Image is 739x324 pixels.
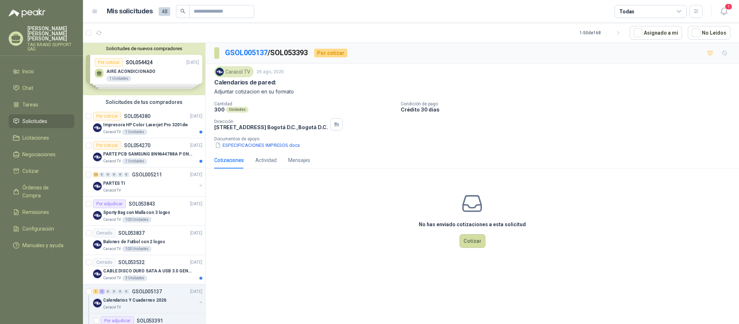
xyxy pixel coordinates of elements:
[83,226,205,255] a: CerradoSOL053837[DATE] Company LogoBalones de Futbol con 2 logosCaracol TV100 Unidades
[214,141,301,149] button: ESPECIFICACIONES IMPRESOS.docx
[122,129,147,135] div: 1 Unidades
[22,67,34,75] span: Inicio
[22,225,54,233] span: Configuración
[9,81,74,95] a: Chat
[688,26,730,40] button: No Leídos
[9,131,74,145] a: Licitaciones
[132,289,162,294] p: GSOL005137
[93,182,102,191] img: Company Logo
[103,180,125,187] p: PARTES TI
[725,3,733,10] span: 1
[103,158,121,164] p: Caracol TV
[27,43,74,51] p: TAG BRAND SUPPORT SAS
[93,141,121,150] div: Por cotizar
[22,117,47,125] span: Solicitudes
[459,234,485,248] button: Cotizar
[103,122,188,128] p: Impresora HP Color Laserjet Pro 3201dw
[256,69,284,75] p: 26 ago, 2025
[9,9,45,17] img: Logo peakr
[124,114,150,119] p: SOL054380
[86,46,202,51] button: Solicitudes de nuevos compradores
[103,275,121,281] p: Caracol TV
[93,287,204,310] a: 1 2 0 0 0 0 GSOL005137[DATE] Company LogoCalendarios Y Cuadernos 2026Caracol TV
[93,229,115,237] div: Cerrado
[93,270,102,278] img: Company Logo
[124,172,129,177] div: 0
[103,129,121,135] p: Caracol TV
[22,167,39,175] span: Cotizar
[93,258,115,267] div: Cerrado
[99,172,105,177] div: 0
[103,188,121,193] p: Caracol TV
[419,220,526,228] h3: No has enviado cotizaciones a esta solicitud
[22,184,67,200] span: Órdenes de Compra
[225,47,308,58] p: / SOL053393
[83,197,205,226] a: Por adjudicarSOL053843[DATE] Company LogoSporty Bag con Malla con 3 logosCaracol TV100 Unidades
[107,6,153,17] h1: Mis solicitudes
[93,211,102,220] img: Company Logo
[9,181,74,202] a: Órdenes de Compra
[99,289,105,294] div: 2
[118,231,145,236] p: SOL053837
[137,318,163,323] p: SOL053391
[314,49,347,57] div: Por cotizar
[9,222,74,236] a: Configuración
[190,142,202,149] p: [DATE]
[122,275,147,281] div: 3 Unidades
[159,7,170,16] span: 48
[93,172,98,177] div: 22
[103,238,165,245] p: Balones de Futbol con 2 logos
[93,153,102,161] img: Company Logo
[9,164,74,178] a: Cotizar
[105,172,111,177] div: 0
[226,107,248,113] div: Unidades
[93,289,98,294] div: 1
[103,246,121,252] p: Caracol TV
[225,48,268,57] a: GSOL005137
[93,123,102,132] img: Company Logo
[180,9,185,14] span: search
[124,143,150,148] p: SOL054270
[93,112,121,121] div: Por cotizar
[717,5,730,18] button: 1
[118,260,145,265] p: SOL053532
[22,134,49,142] span: Licitaciones
[93,170,204,193] a: 22 0 0 0 0 0 GSOL005211[DATE] Company LogoPARTES TICaracol TV
[214,79,276,86] p: Calendarios de pared:
[132,172,162,177] p: GSOL005211
[9,238,74,252] a: Manuales y ayuda
[9,205,74,219] a: Remisiones
[9,148,74,161] a: Negociaciones
[214,136,736,141] p: Documentos de apoyo
[9,114,74,128] a: Solicitudes
[214,156,244,164] div: Cotizaciones
[93,200,126,208] div: Por adjudicar
[401,101,736,106] p: Condición de pago
[190,288,202,295] p: [DATE]
[103,151,193,158] p: PARTE PCB SAMSUNG BN9644788A P ONECONNE
[214,106,225,113] p: 300
[93,240,102,249] img: Company Logo
[214,119,327,124] p: Dirección
[190,201,202,207] p: [DATE]
[83,95,205,109] div: Solicitudes de tus compradores
[214,124,327,130] p: [STREET_ADDRESS] Bogotá D.C. , Bogotá D.C.
[124,289,129,294] div: 0
[9,65,74,78] a: Inicio
[619,8,634,16] div: Todas
[122,158,147,164] div: 1 Unidades
[401,106,736,113] p: Crédito 30 días
[111,172,117,177] div: 0
[22,84,33,92] span: Chat
[214,66,254,77] div: Caracol TV
[9,98,74,111] a: Tareas
[129,201,155,206] p: SOL053843
[83,109,205,138] a: Por cotizarSOL054380[DATE] Company LogoImpresora HP Color Laserjet Pro 3201dwCaracol TV1 Unidades
[190,171,202,178] p: [DATE]
[103,305,121,310] p: Caracol TV
[22,208,49,216] span: Remisiones
[93,299,102,307] img: Company Logo
[22,150,56,158] span: Negociaciones
[580,27,624,39] div: 1 - 50 de 168
[22,241,63,249] span: Manuales y ayuda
